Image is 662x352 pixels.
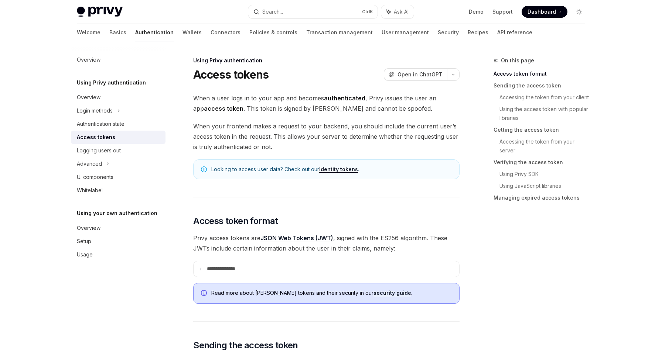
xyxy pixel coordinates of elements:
div: Advanced [77,159,102,168]
span: On this page [501,56,534,65]
a: Connectors [211,24,240,41]
button: Toggle dark mode [573,6,585,18]
a: Whitelabel [71,184,165,197]
div: Overview [77,93,100,102]
a: Demo [469,8,484,15]
div: Access tokens [77,133,115,142]
div: Usage [77,250,93,259]
svg: Note [201,166,207,172]
a: Identity tokens [319,166,358,173]
button: Search...CtrlK [248,5,378,18]
span: Open in ChatGPT [397,71,443,78]
a: Logging users out [71,144,165,157]
a: Support [492,8,513,15]
a: Overview [71,221,165,235]
a: Getting the access token [494,124,591,136]
a: Accessing the token from your client [499,92,591,103]
span: When your frontend makes a request to your backend, you should include the current user’s access ... [193,121,460,152]
a: User management [382,24,429,41]
span: Privy access tokens are , signed with the ES256 algorithm. These JWTs include certain information... [193,233,460,253]
h5: Using Privy authentication [77,78,146,87]
a: Managing expired access tokens [494,192,591,204]
a: Setup [71,235,165,248]
a: security guide [373,290,411,296]
div: Overview [77,55,100,64]
a: Using JavaScript libraries [499,180,591,192]
a: Security [438,24,459,41]
a: Dashboard [522,6,567,18]
h1: Access tokens [193,68,269,81]
a: Verifying the access token [494,156,591,168]
a: Policies & controls [249,24,297,41]
span: Ctrl K [362,9,373,15]
strong: access token [204,105,243,112]
div: Overview [77,224,100,232]
span: Looking to access user data? Check out our . [211,166,452,173]
a: Transaction management [306,24,373,41]
div: Login methods [77,106,113,115]
span: Dashboard [528,8,556,15]
div: Using Privy authentication [193,57,460,64]
strong: authenticated [324,94,365,102]
span: When a user logs in to your app and becomes , Privy issues the user an app . This token is signed... [193,93,460,114]
a: Access tokens [71,131,165,144]
a: Usage [71,248,165,261]
a: Overview [71,53,165,66]
a: API reference [497,24,532,41]
div: Whitelabel [77,186,103,195]
a: Authentication [135,24,174,41]
div: Logging users out [77,146,121,155]
a: Authentication state [71,117,165,131]
a: Basics [109,24,126,41]
button: Open in ChatGPT [384,68,447,81]
img: light logo [77,7,123,17]
div: Authentication state [77,120,124,128]
button: Ask AI [381,5,414,18]
svg: Info [201,290,208,297]
a: Recipes [468,24,488,41]
a: Wallets [182,24,202,41]
a: Using Privy SDK [499,168,591,180]
a: UI components [71,170,165,184]
a: Sending the access token [494,80,591,92]
span: Read more about [PERSON_NAME] tokens and their security in our . [211,289,452,297]
a: Using the access token with popular libraries [499,103,591,124]
h5: Using your own authentication [77,209,157,218]
a: Overview [71,91,165,104]
a: Welcome [77,24,100,41]
div: UI components [77,173,113,182]
div: Setup [77,237,91,246]
a: Access token format [494,68,591,80]
span: Sending the access token [193,339,298,351]
a: JSON Web Tokens (JWT) [260,234,333,242]
span: Ask AI [394,8,409,15]
div: Search... [262,7,283,16]
span: Access token format [193,215,278,227]
a: Accessing the token from your server [499,136,591,156]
